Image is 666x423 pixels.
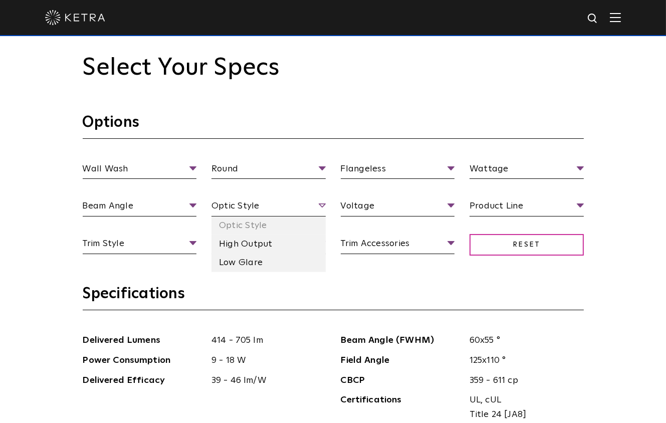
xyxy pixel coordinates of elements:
span: Beam Angle [83,199,197,217]
span: 39 - 46 lm/W [204,373,326,388]
li: Optic Style [211,217,326,235]
span: Delivered Lumens [83,333,204,348]
span: Optic Style [211,199,326,217]
span: Field Angle [341,353,463,368]
span: Voltage [341,199,455,217]
img: search icon [587,13,599,25]
img: ketra-logo-2019-white [45,10,105,25]
span: UL, cUL [470,393,576,407]
span: Trim Style [83,237,197,254]
h3: Specifications [83,284,584,310]
span: Trim Accessories [341,237,455,254]
span: Flangeless [341,162,455,179]
img: Hamburger%20Nav.svg [610,13,621,22]
span: Title 24 [JA8] [470,407,576,422]
li: Low Glare [211,254,326,272]
span: 125x110 ° [462,353,584,368]
h2: Select Your Specs [83,54,584,83]
span: 414 - 705 lm [204,333,326,348]
h3: Options [83,113,584,139]
span: Round [211,162,326,179]
span: Beam Angle (FWHM) [341,333,463,348]
span: 359 - 611 cp [462,373,584,388]
span: Delivered Efficacy [83,373,204,388]
span: 60x55 ° [462,333,584,348]
span: 9 - 18 W [204,353,326,368]
span: Certifications [341,393,463,422]
span: Wattage [470,162,584,179]
span: Reset [470,234,584,256]
li: High Output [211,235,326,254]
span: Product Line [470,199,584,217]
span: Wall Wash [83,162,197,179]
span: CBCP [341,373,463,388]
span: Power Consumption [83,353,204,368]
